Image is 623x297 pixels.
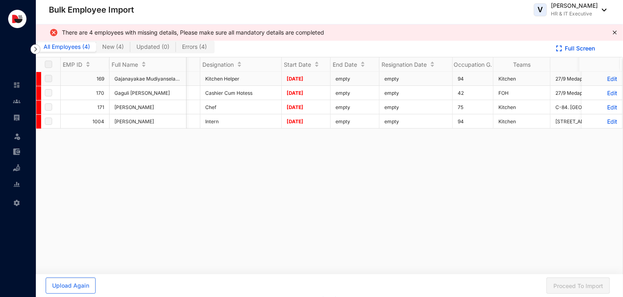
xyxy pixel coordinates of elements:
td: Intern [200,114,282,129]
span: V [538,6,543,13]
td: Kitchen [494,100,551,114]
span: Start Date [284,61,311,68]
td: empty [331,100,380,114]
th: Full Name [110,57,186,72]
th: Resignation Date [380,57,453,72]
td: empty [380,100,453,114]
li: Loan [7,160,26,176]
th: Occupation G. [453,57,494,72]
td: Chef [200,100,282,114]
span: Full Name [112,61,138,68]
td: 169 [61,72,110,86]
span: Gaguli [PERSON_NAME] [114,90,170,96]
img: loan-unselected.d74d20a04637f2d15ab5.svg [13,164,20,172]
span: [STREET_ADDRESS] [555,118,602,124]
td: 75 [453,100,494,114]
span: New ( 4 ) [102,43,124,50]
li: Home [7,77,26,93]
td: Cashier Cum Hotess [200,86,282,100]
span: Updated ( 0 ) [136,43,169,50]
span: [DATE] [287,104,303,110]
td: empty [380,86,453,100]
td: empty [380,72,453,86]
img: expense-unselected.2edcf0507c847f3e9e96.svg [13,148,20,155]
td: empty [380,114,453,129]
button: Proceed To Import [546,277,610,294]
img: logo [8,10,26,28]
td: Kitchen [494,114,551,129]
img: nav-icon-right.af6afadce00d159da59955279c43614e.svg [31,44,40,54]
span: [DATE] [287,76,303,82]
td: empty [331,72,380,86]
a: Full Screen [565,45,595,52]
img: settings-unselected.1febfda315e6e19643a1.svg [13,199,20,207]
li: Reports [7,176,26,192]
p: HR & IT Executive [551,10,598,18]
td: 171 [61,100,110,114]
td: Kitchen Helper [200,72,282,86]
img: dropdown-black.8e83cc76930a90b1a4fdb6d089b7bf3a.svg [598,9,607,11]
img: report-unselected.e6a6b4230fc7da01f883.svg [13,181,20,188]
td: 94 [453,72,494,86]
span: All Employees ( 4 ) [44,43,90,50]
img: home-unselected.a29eae3204392db15eaf.svg [13,81,20,89]
p: Edit [587,118,617,125]
p: Edit [587,75,617,82]
span: 27/9 Medapathana, Badulla. [555,90,619,96]
span: 27/9 Medapathana, Badulla. [555,76,619,82]
li: Expenses [7,144,26,160]
span: Errors ( 4 ) [182,43,207,50]
span: EMP ID [63,61,82,68]
td: empty [331,86,380,100]
td: Kitchen [494,72,551,86]
span: Designation [202,61,234,68]
button: close [612,30,617,35]
li: Contacts [7,93,26,109]
img: leave-unselected.2934df6273408c3f84d9.svg [13,132,21,140]
img: expand.44ba77930b780aef2317a7ddddf64422.svg [556,46,562,51]
span: [DATE] [287,118,303,124]
span: [PERSON_NAME] [114,104,154,110]
img: payroll-unselected.b590312f920e76f0c668.svg [13,114,20,121]
td: 1004 [61,114,110,129]
div: There are 4 employees with missing details, Please make sure all mandatory details are completed [62,28,609,37]
p: [PERSON_NAME] [551,2,598,10]
span: [PERSON_NAME] [114,118,181,124]
span: [DATE] [287,90,303,96]
td: 42 [453,86,494,100]
p: Edit [587,104,617,111]
button: Upload Again [46,277,96,294]
span: Gajanayakae Mudiyanselage Ravindu [PERSON_NAME] [114,76,242,82]
button: Full Screen [550,41,602,57]
img: people-unselected.118708e94b43a90eceab.svg [13,98,20,105]
span: Upload Again [52,282,89,290]
td: 94 [453,114,494,129]
th: Teams [494,57,551,72]
span: End Date [333,61,357,68]
span: Resignation Date [382,61,427,68]
p: Edit [587,90,617,96]
li: Payroll [7,109,26,126]
th: Designation [200,57,282,72]
img: alert-icon-error.ae2eb8c10aa5e3dc951a89517520af3a.svg [49,28,59,37]
th: EMP ID [61,57,110,72]
th: End Date [331,57,380,72]
p: Bulk Employee Import [49,4,134,15]
td: empty [331,114,380,129]
th: Start Date [282,57,331,72]
td: 170 [61,86,110,100]
td: FOH [494,86,551,100]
